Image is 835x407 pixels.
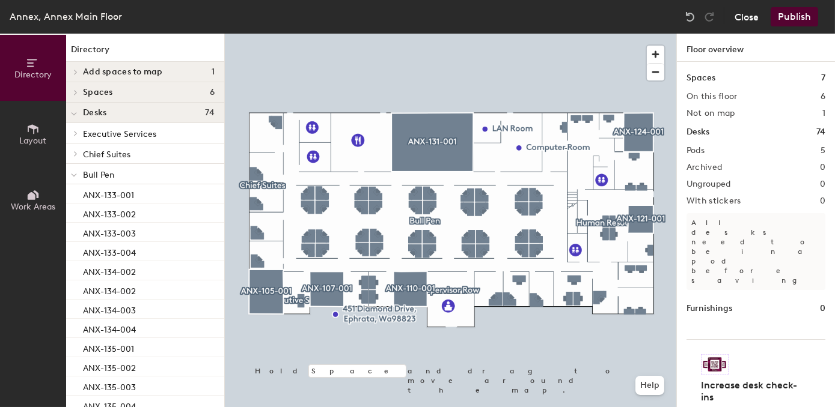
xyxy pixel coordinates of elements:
span: 6 [210,88,215,97]
h2: 5 [821,146,825,155]
h1: Desks [687,125,709,139]
h2: Not on map [687,109,735,118]
span: Desks [83,108,106,118]
img: Undo [684,11,696,23]
h1: 0 [820,302,825,315]
h1: 74 [816,125,825,139]
span: Work Areas [11,202,55,212]
h2: 0 [820,196,825,206]
span: Spaces [83,88,113,97]
p: All desks need to be in a pod before saving [687,213,825,290]
h2: Archived [687,163,722,172]
h2: With stickers [687,196,741,206]
h1: Spaces [687,71,715,85]
p: ANX-133-004 [83,244,136,258]
span: 74 [205,108,215,118]
h2: Pods [687,146,705,155]
img: Sticker logo [701,354,729,375]
span: Directory [14,70,52,80]
p: ANX-133-002 [83,206,136,220]
span: Executive Services [83,129,156,139]
span: 1 [212,67,215,77]
p: ANX-135-003 [83,379,136,393]
p: ANX-134-004 [83,321,136,335]
p: ANX-135-002 [83,360,136,373]
p: ANX-134-003 [83,302,136,316]
span: Add spaces to map [83,67,163,77]
h1: Furnishings [687,302,732,315]
p: ANX-134-002 [83,283,136,297]
button: Close [735,7,759,26]
h1: 7 [821,71,825,85]
p: ANX-135-001 [83,340,134,354]
p: ANX-134-002 [83,264,136,277]
div: Annex, Annex Main Floor [10,9,122,24]
p: ANX-133-001 [83,187,134,200]
span: Layout [20,136,47,146]
h2: On this floor [687,92,738,101]
h2: Ungrouped [687,179,731,189]
p: ANX-133-003 [83,225,136,239]
h2: 0 [820,179,825,189]
img: Redo [703,11,715,23]
span: Bull Pen [83,170,114,180]
button: Publish [771,7,818,26]
h2: 0 [820,163,825,172]
h1: Floor overview [677,34,835,62]
h1: Directory [66,43,224,62]
h2: 1 [822,109,825,118]
h4: Increase desk check-ins [701,379,804,403]
button: Help [635,376,664,395]
span: Chief Suites [83,149,130,160]
h2: 6 [821,92,825,101]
